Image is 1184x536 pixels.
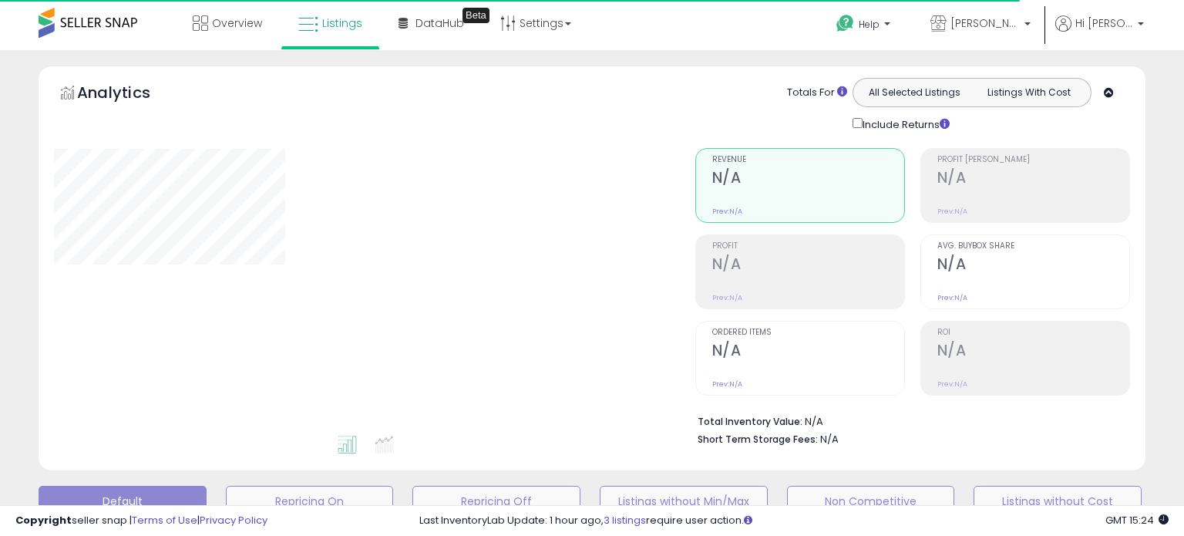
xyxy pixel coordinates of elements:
i: Click here to read more about un-synced listings. [744,515,752,525]
h2: N/A [712,342,904,362]
span: Help [859,18,880,31]
span: Profit [712,242,904,251]
li: N/A [698,411,1118,430]
span: Revenue [712,156,904,164]
small: Prev: N/A [712,207,742,216]
a: Help [824,2,906,50]
div: Tooltip anchor [462,8,489,23]
h5: Analytics [77,82,180,107]
span: DataHub [415,15,464,31]
span: Hi [PERSON_NAME] [1075,15,1133,31]
span: Profit [PERSON_NAME] [937,156,1129,164]
span: 2025-10-14 15:24 GMT [1105,513,1169,528]
h2: N/A [937,342,1129,362]
a: 3 listings [604,513,646,528]
span: N/A [820,432,839,447]
a: Terms of Use [132,513,197,528]
div: Last InventoryLab Update: 1 hour ago, require user action. [419,514,1169,528]
div: Include Returns [841,115,968,133]
span: Overview [212,15,262,31]
small: Prev: N/A [937,207,967,216]
h2: N/A [937,255,1129,276]
small: Prev: N/A [937,293,967,302]
a: Privacy Policy [200,513,267,528]
small: Prev: N/A [712,379,742,389]
h2: N/A [712,169,904,190]
button: Repricing Off [412,486,580,517]
button: Listings without Min/Max [600,486,768,517]
div: Totals For [787,86,847,100]
b: Total Inventory Value: [698,415,802,428]
i: Get Help [836,14,855,33]
button: Listings without Cost [974,486,1142,517]
strong: Copyright [15,513,72,528]
b: Short Term Storage Fees: [698,433,818,446]
button: Listings With Cost [971,83,1086,103]
button: Non Competitive [787,486,955,517]
h2: N/A [712,255,904,276]
span: [PERSON_NAME] LLC [950,15,1020,31]
h2: N/A [937,169,1129,190]
button: Default [39,486,207,517]
span: ROI [937,329,1129,337]
div: seller snap | | [15,514,267,528]
span: Ordered Items [712,329,904,337]
span: Listings [322,15,362,31]
a: Hi [PERSON_NAME] [1055,15,1144,50]
small: Prev: N/A [712,293,742,302]
button: All Selected Listings [857,83,972,103]
small: Prev: N/A [937,379,967,389]
span: Avg. Buybox Share [937,242,1129,251]
button: Repricing On [226,486,394,517]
